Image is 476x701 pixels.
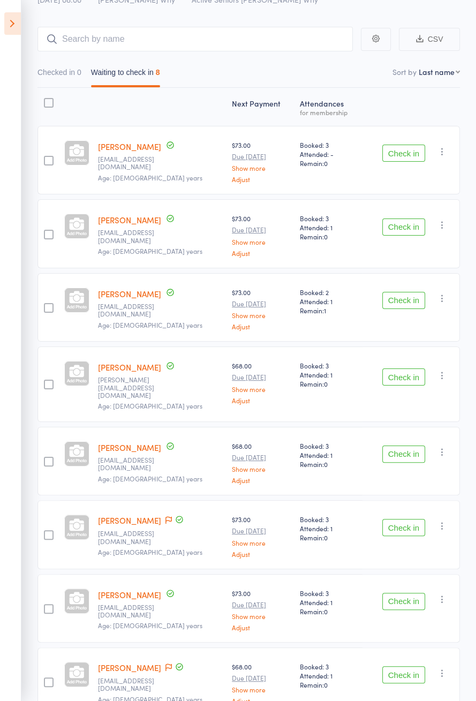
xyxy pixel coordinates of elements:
small: Due [DATE] [232,527,291,534]
span: Age: [DEMOGRAPHIC_DATA] years [98,474,202,483]
span: Remain: [300,459,358,469]
span: 0 [324,159,328,168]
span: Attended: 1 [300,598,358,607]
div: $68.00 [232,441,291,484]
button: Check in [382,593,425,610]
span: Booked: 3 [300,140,358,149]
a: Show more [232,465,291,472]
small: ruthywood@yahoo.com.au [98,530,168,545]
a: Show more [232,686,291,693]
a: [PERSON_NAME] [98,361,161,373]
span: Remain: [300,232,358,241]
span: Age: [DEMOGRAPHIC_DATA] years [98,401,202,410]
a: [PERSON_NAME] [98,515,161,526]
a: Show more [232,164,291,171]
small: Due [DATE] [232,226,291,233]
a: Adjust [232,397,291,404]
button: Check in [382,368,425,386]
div: Atten­dances [296,93,362,121]
span: 0 [324,232,328,241]
input: Search by name [37,27,353,51]
div: for membership [300,109,358,116]
span: 1 [324,306,326,315]
span: Age: [DEMOGRAPHIC_DATA] years [98,547,202,556]
span: Attended: 1 [300,671,358,680]
div: Next Payment [228,93,296,121]
a: Show more [232,386,291,393]
small: zimbosd@yahoo.com [98,604,168,619]
small: Due [DATE] [232,153,291,160]
a: Adjust [232,323,291,330]
span: Booked: 3 [300,589,358,598]
div: $73.00 [232,589,291,631]
span: Age: [DEMOGRAPHIC_DATA] years [98,320,202,329]
span: Remain: [300,680,358,689]
span: Booked: 3 [300,515,358,524]
span: Remain: [300,607,358,616]
span: 0 [324,607,328,616]
a: Show more [232,613,291,620]
small: hoskfam@bigpond.net.au [98,303,168,318]
span: Booked: 3 [300,214,358,223]
div: $68.00 [232,361,291,403]
div: Last name [419,66,455,77]
small: Due [DATE] [232,373,291,381]
div: $73.00 [232,288,291,330]
a: [PERSON_NAME] [98,288,161,299]
a: [PERSON_NAME] [98,589,161,600]
span: Attended: - [300,149,358,159]
small: christine.mckee1@outlook.com [98,376,168,399]
a: Adjust [232,624,291,631]
div: 0 [77,68,81,77]
span: Age: [DEMOGRAPHIC_DATA] years [98,246,202,255]
button: Check in [382,446,425,463]
button: Check in [382,519,425,536]
a: [PERSON_NAME] [98,662,161,673]
span: Booked: 3 [300,361,358,370]
small: leon_cremer@optusnet.com.au [98,229,168,244]
label: Sort by [392,66,417,77]
small: Due [DATE] [232,300,291,307]
small: marjon@live.com.au [98,456,168,472]
a: Adjust [232,176,291,183]
span: 0 [324,459,328,469]
small: mikecooke.kentwell@gmail.com [98,155,168,171]
a: [PERSON_NAME] [98,442,161,453]
button: CSV [399,28,460,51]
span: Attended: 1 [300,297,358,306]
span: Booked: 2 [300,288,358,297]
small: Due [DATE] [232,601,291,608]
small: zimbosd@yahoo.com [98,677,168,692]
button: Check in [382,218,425,236]
span: 0 [324,680,328,689]
button: Check in [382,292,425,309]
div: 8 [156,68,160,77]
span: Remain: [300,306,358,315]
a: Adjust [232,250,291,257]
span: Remain: [300,379,358,388]
span: 0 [324,379,328,388]
button: Checked in0 [37,63,81,87]
span: Remain: [300,159,358,168]
button: Check in [382,666,425,683]
span: Age: [DEMOGRAPHIC_DATA] years [98,621,202,630]
span: Attended: 1 [300,223,358,232]
a: Show more [232,238,291,245]
div: $73.00 [232,214,291,256]
a: [PERSON_NAME] [98,214,161,225]
button: Check in [382,145,425,162]
span: Booked: 3 [300,441,358,450]
a: [PERSON_NAME] [98,141,161,152]
small: Due [DATE] [232,454,291,461]
span: Attended: 1 [300,370,358,379]
span: 0 [324,533,328,542]
span: Remain: [300,533,358,542]
span: Attended: 1 [300,524,358,533]
small: Due [DATE] [232,674,291,682]
div: $73.00 [232,140,291,183]
div: $73.00 [232,515,291,557]
span: Age: [DEMOGRAPHIC_DATA] years [98,173,202,182]
button: Waiting to check in8 [91,63,160,87]
span: Attended: 1 [300,450,358,459]
a: Show more [232,312,291,319]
